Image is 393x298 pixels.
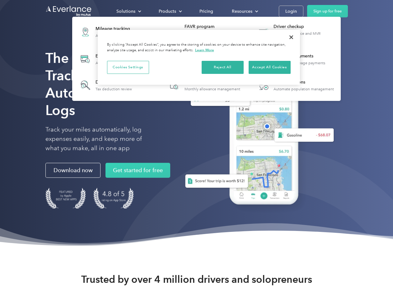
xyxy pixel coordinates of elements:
p: Track your miles automatically, log expenses easily, and keep more of what you make, all in one app [45,125,157,153]
div: Products [159,7,176,15]
div: Login [285,7,297,15]
img: Everlance, mileage tracker app, expense tracking app [175,59,339,214]
img: Badge for Featured by Apple Best New Apps [45,188,86,209]
div: FAVR program [185,24,248,30]
a: Pricing [193,6,219,17]
a: More information about your privacy, opens in a new tab [195,48,214,52]
strong: Trusted by over 4 million drivers and solopreneurs [81,273,312,286]
div: Automatic transaction logs [96,61,140,65]
div: License, insurance and MVR verification [274,31,337,40]
div: By clicking “Accept All Cookies”, you agree to the storing of cookies on your device to enhance s... [107,42,291,53]
div: Driver checkup [274,24,337,30]
div: Resources [232,7,252,15]
div: Privacy [98,30,300,85]
div: Tax deduction review [96,87,132,91]
a: Download now [45,163,101,178]
a: Expense trackingAutomatic transaction logs [75,48,143,70]
a: Go to homepage [45,5,92,17]
a: Get started for free [105,163,170,178]
a: Sign up for free [307,5,348,17]
button: Accept All Cookies [249,61,291,74]
button: Cookies Settings [107,61,149,74]
img: 4.9 out of 5 stars on the app store [93,188,134,209]
div: Expense tracking [96,53,140,59]
a: HR IntegrationsAutomate population management [253,75,337,95]
div: Solutions [110,6,146,17]
a: Driver checkupLicense, insurance and MVR verification [253,20,338,43]
a: Login [279,6,303,17]
div: Solutions [116,7,135,15]
div: Deduction finder [96,79,132,85]
nav: Products [72,17,341,101]
a: Accountable planMonthly allowance management [164,75,243,95]
div: Cookie banner [98,30,300,85]
a: Deduction finderTax deduction review [75,75,135,95]
button: Close [284,30,298,44]
a: Mileage trackingAutomatic mileage logs [75,20,139,43]
div: Pricing [199,7,213,15]
div: Automate population management [274,87,334,91]
a: FAVR programFixed & Variable Rate reimbursement design & management [164,20,249,43]
div: HR Integrations [274,79,334,85]
div: Monthly allowance management [185,87,240,91]
div: Products [152,6,187,17]
div: Mileage tracking [96,26,136,32]
div: Automatic mileage logs [96,34,136,38]
div: Resources [226,6,263,17]
button: Reject All [202,61,244,74]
